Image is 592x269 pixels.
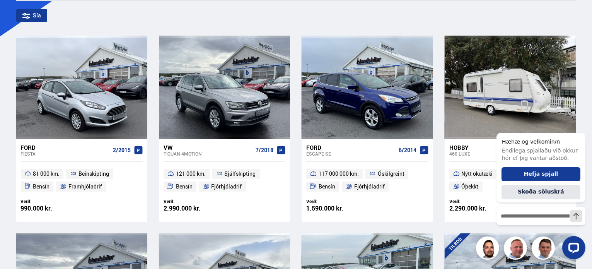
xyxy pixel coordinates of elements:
span: Sjálfskipting [225,169,256,178]
div: Verð: [164,199,225,204]
a: Ford Escape SE 6/2014 117 000 000 km. Óskilgreint Bensín Fjórhjóladrif Verð: 1.590.000 kr. [302,139,433,222]
div: Fiesta [21,151,110,156]
div: Hobby [449,144,538,151]
span: Beinskipting [78,169,109,178]
div: Verð: [21,199,82,204]
span: Framhjóladrif [68,182,102,191]
div: 990.000 kr. [21,205,82,212]
span: 7/2018 [256,147,273,153]
span: 6/2014 [399,147,416,153]
span: 2/2015 [113,147,131,153]
img: nhp88E3Fdnt1Opn2.png [477,238,500,261]
span: Bensín [33,182,49,191]
span: Óþekkt [462,182,479,191]
div: Ford [306,144,395,151]
div: 1.590.000 kr. [306,205,367,212]
span: 81 000 km. [33,169,60,178]
div: Verð: [449,199,510,204]
span: Bensín [176,182,193,191]
a: Hobby 460 LUXE 7/2008 Nýtt ökutæki Óskilgreint Óþekkt Verð: 2.290.000 kr. [445,139,576,222]
span: Óskilgreint [378,169,404,178]
div: Tiguan 4MOTION [164,151,252,156]
span: 117 000 000 km. [319,169,359,178]
span: Fjórhjóladrif [212,182,242,191]
div: 460 LUXE [449,151,538,156]
span: Nýtt ökutæki [462,169,493,178]
a: Ford Fiesta 2/2015 81 000 km. Beinskipting Bensín Framhjóladrif Verð: 990.000 kr. [16,139,147,222]
span: 121 000 km. [176,169,206,178]
div: 2.290.000 kr. [449,205,510,212]
div: VW [164,144,252,151]
iframe: LiveChat chat widget [490,119,589,266]
span: Bensín [319,182,335,191]
div: Ford [21,144,110,151]
div: Verð: [306,199,367,204]
div: Sía [16,9,47,22]
div: 2.990.000 kr. [164,205,225,212]
div: Escape SE [306,151,395,156]
span: Fjórhjóladrif [354,182,385,191]
a: VW Tiguan 4MOTION 7/2018 121 000 km. Sjálfskipting Bensín Fjórhjóladrif Verð: 2.990.000 kr. [159,139,290,222]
